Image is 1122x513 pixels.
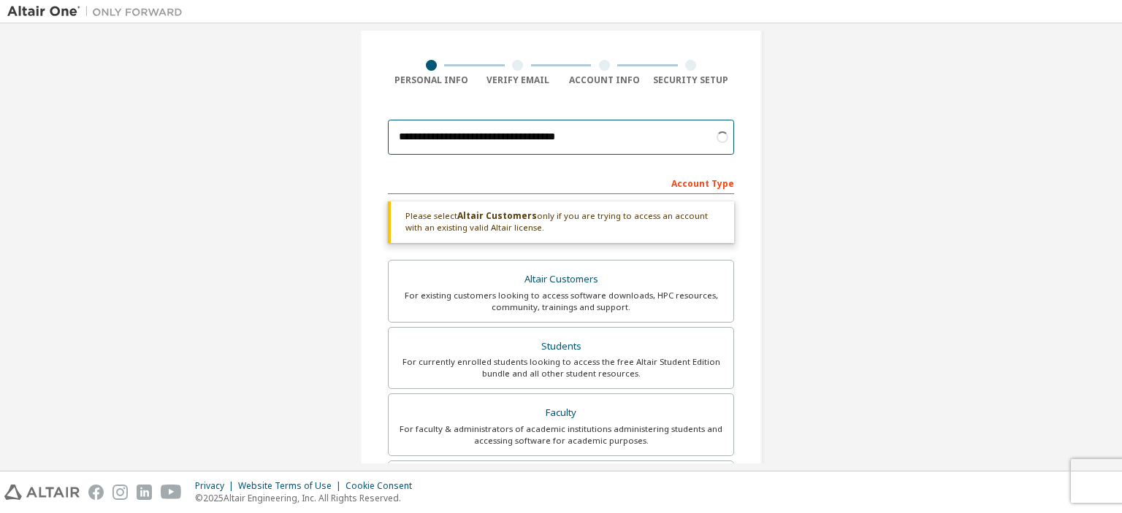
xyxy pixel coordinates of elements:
div: Students [397,336,725,357]
div: Verify Email [475,74,562,86]
div: Website Terms of Use [238,480,346,492]
div: Privacy [195,480,238,492]
img: youtube.svg [161,485,182,500]
b: Altair Customers [457,209,537,222]
img: instagram.svg [112,485,128,500]
div: Altair Customers [397,269,725,290]
div: For currently enrolled students looking to access the free Altair Student Edition bundle and all ... [397,356,725,379]
div: Security Setup [648,74,735,86]
div: Please select only if you are trying to access an account with an existing valid Altair license. [388,201,734,243]
div: Faculty [397,403,725,423]
div: Cookie Consent [346,480,421,492]
p: © 2025 Altair Engineering, Inc. All Rights Reserved. [195,492,421,504]
img: linkedin.svg [137,485,152,500]
img: facebook.svg [88,485,104,500]
div: Personal Info [388,74,475,86]
div: Account Info [561,74,648,86]
div: For faculty & administrators of academic institutions administering students and accessing softwa... [397,423,725,447]
div: Account Type [388,171,734,194]
img: Altair One [7,4,190,19]
img: altair_logo.svg [4,485,80,500]
div: For existing customers looking to access software downloads, HPC resources, community, trainings ... [397,290,725,313]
